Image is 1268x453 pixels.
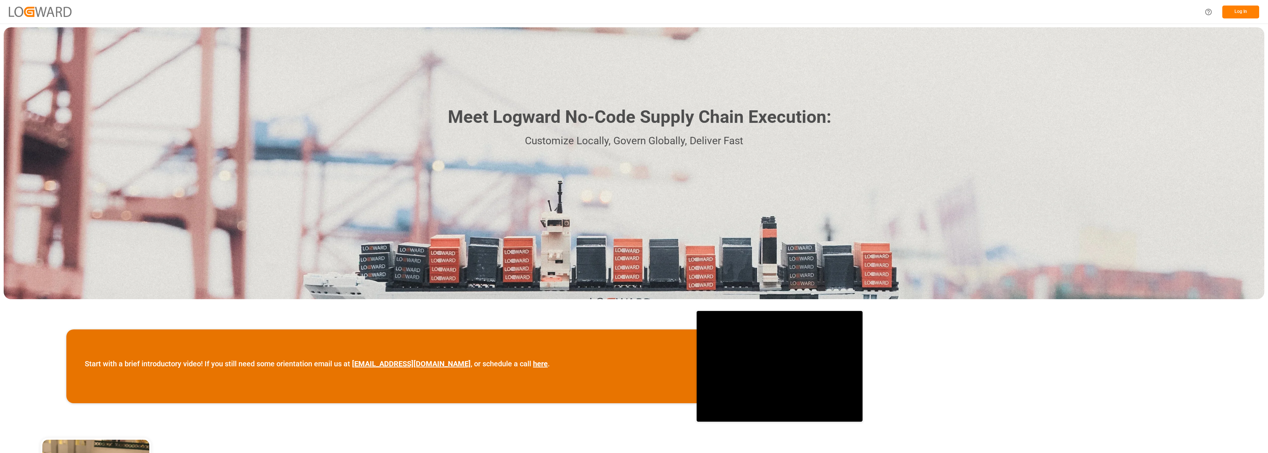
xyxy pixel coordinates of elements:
[85,358,550,369] p: Start with a brief introductory video! If you still need some orientation email us at , or schedu...
[352,359,471,368] a: [EMAIL_ADDRESS][DOMAIN_NAME]
[9,7,72,17] img: Logward_new_orange.png
[1222,6,1259,18] button: Log In
[533,359,548,368] a: here
[448,104,831,130] h1: Meet Logward No-Code Supply Chain Execution:
[437,133,831,149] p: Customize Locally, Govern Globally, Deliver Fast
[1200,4,1217,20] button: Help Center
